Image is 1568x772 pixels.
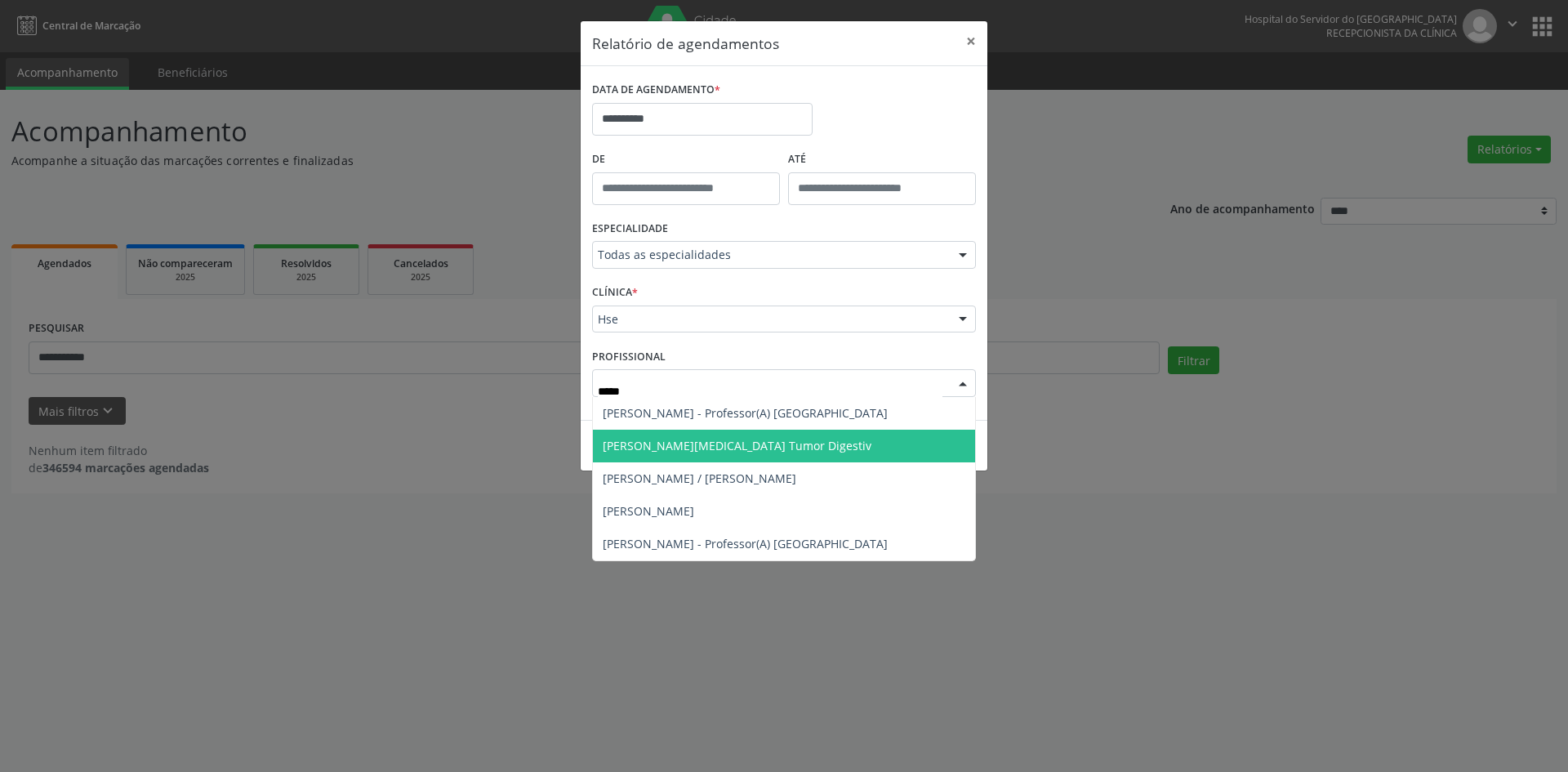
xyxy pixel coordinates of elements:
[592,147,780,172] label: De
[592,280,638,306] label: CLÍNICA
[592,78,720,103] label: DATA DE AGENDAMENTO
[598,247,942,263] span: Todas as especialidades
[603,438,871,453] span: [PERSON_NAME][MEDICAL_DATA] Tumor Digestiv
[603,471,796,486] span: [PERSON_NAME] / [PERSON_NAME]
[603,405,888,421] span: [PERSON_NAME] - Professor(A) [GEOGRAPHIC_DATA]
[598,311,942,328] span: Hse
[955,21,987,61] button: Close
[592,33,779,54] h5: Relatório de agendamentos
[592,344,666,369] label: PROFISSIONAL
[592,216,668,242] label: ESPECIALIDADE
[603,503,694,519] span: [PERSON_NAME]
[603,536,888,551] span: [PERSON_NAME] - Professor(A) [GEOGRAPHIC_DATA]
[788,147,976,172] label: ATÉ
